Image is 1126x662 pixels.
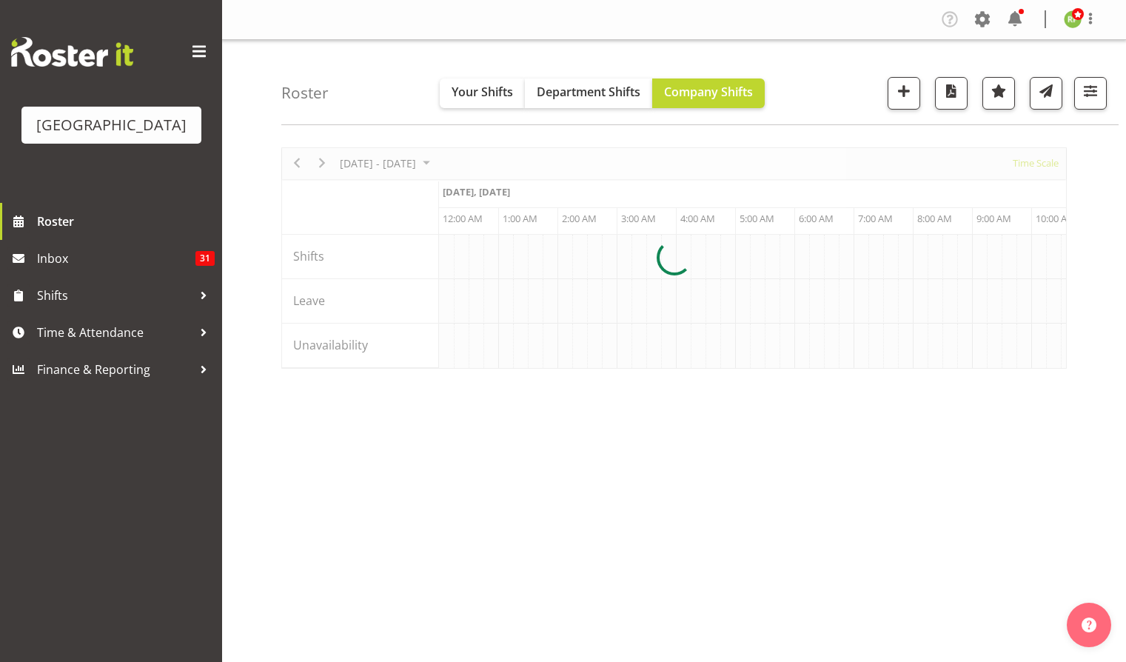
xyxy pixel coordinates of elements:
span: Finance & Reporting [37,358,192,381]
img: richard-freeman9074.jpg [1064,10,1082,28]
button: Download a PDF of the roster according to the set date range. [935,77,968,110]
div: [GEOGRAPHIC_DATA] [36,114,187,136]
button: Filter Shifts [1074,77,1107,110]
h4: Roster [281,84,329,101]
button: Company Shifts [652,78,765,108]
span: Shifts [37,284,192,307]
button: Your Shifts [440,78,525,108]
button: Highlight an important date within the roster. [982,77,1015,110]
button: Department Shifts [525,78,652,108]
span: Department Shifts [537,84,640,100]
span: 31 [195,251,215,266]
span: Inbox [37,247,195,270]
span: Time & Attendance [37,321,192,344]
span: Your Shifts [452,84,513,100]
button: Send a list of all shifts for the selected filtered period to all rostered employees. [1030,77,1062,110]
img: Rosterit website logo [11,37,133,67]
span: Roster [37,210,215,233]
img: help-xxl-2.png [1082,618,1096,632]
span: Company Shifts [664,84,753,100]
button: Add a new shift [888,77,920,110]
